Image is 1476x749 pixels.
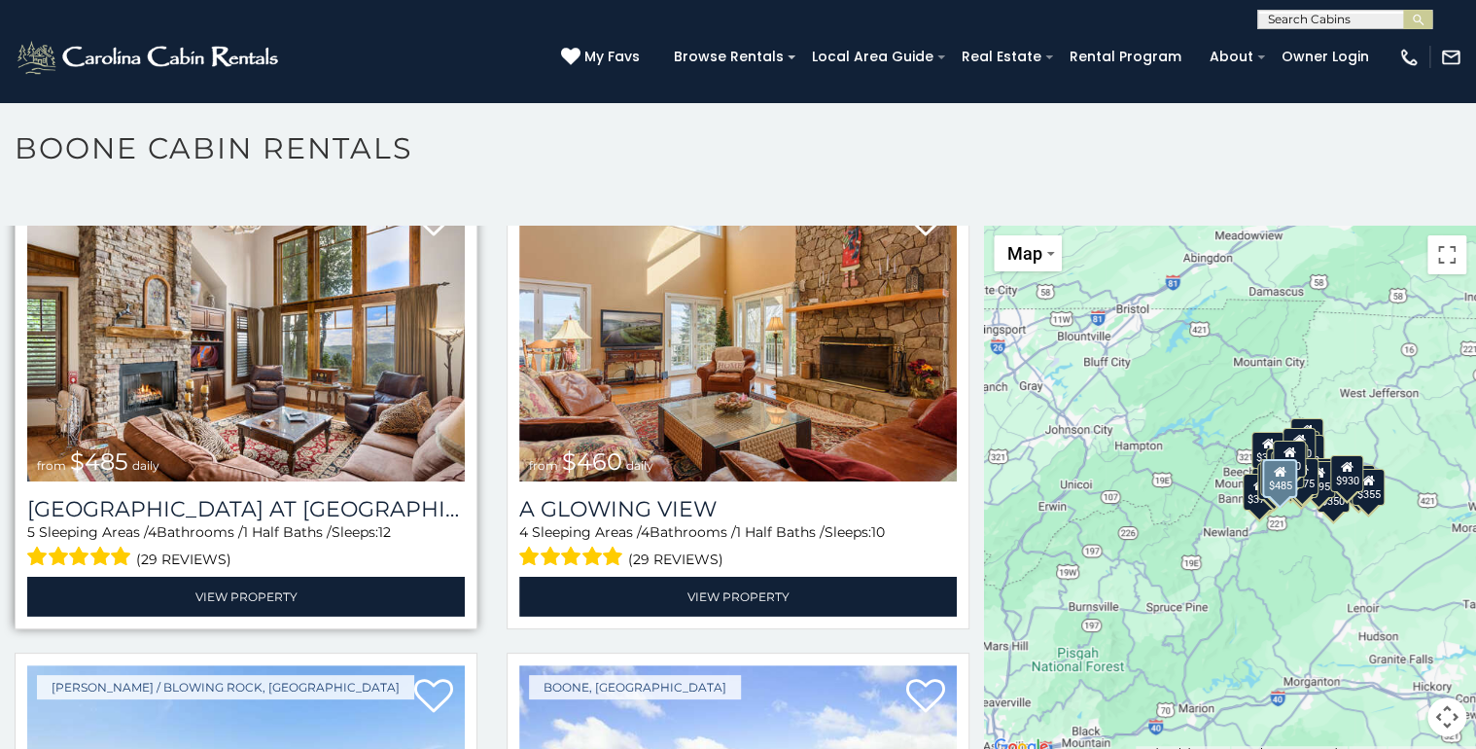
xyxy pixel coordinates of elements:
div: $930 [1330,455,1363,492]
div: $695 [1302,461,1335,498]
img: mail-regular-white.png [1440,47,1461,68]
div: $350 [1317,476,1350,513]
a: [GEOGRAPHIC_DATA] at [GEOGRAPHIC_DATA] [27,496,465,522]
span: 4 [148,523,157,541]
div: $460 [1273,441,1306,478]
span: 1 Half Baths / [736,523,825,541]
div: Sleeping Areas / Bathrooms / Sleeps: [27,522,465,572]
span: (29 reviews) [628,547,723,572]
span: My Favs [584,47,640,67]
span: from [529,458,558,473]
div: $315 [1284,461,1318,498]
div: $355 [1352,469,1385,506]
a: A Glowing View [519,496,957,522]
div: $380 [1304,457,1337,494]
div: $375 [1243,473,1276,510]
img: A Glowing View [519,189,957,482]
a: About [1200,42,1263,72]
div: $400 [1260,459,1293,496]
button: Toggle fullscreen view [1427,235,1466,274]
span: 1 Half Baths / [243,523,332,541]
a: View Property [519,577,957,617]
button: Map camera controls [1427,697,1466,736]
h3: Ridge Haven Lodge at Echota [27,496,465,522]
div: $320 [1283,427,1316,464]
div: $305 [1251,431,1284,468]
span: from [37,458,66,473]
a: Add to favorites [414,677,453,718]
span: daily [626,458,653,473]
a: Boone, [GEOGRAPHIC_DATA] [529,675,741,699]
span: 4 [519,523,528,541]
a: Rental Program [1060,42,1191,72]
a: Real Estate [952,42,1051,72]
a: A Glowing View from $460 daily [519,189,957,482]
span: 5 [27,523,35,541]
button: Change map style [994,235,1062,271]
a: My Favs [561,47,645,68]
span: 12 [378,523,391,541]
span: $460 [562,447,622,476]
a: View Property [27,577,465,617]
img: White-1-2.png [15,38,284,77]
span: Map [1007,243,1042,264]
img: Ridge Haven Lodge at Echota [27,189,465,482]
div: $485 [1262,459,1297,498]
a: Local Area Guide [802,42,943,72]
a: [PERSON_NAME] / Blowing Rock, [GEOGRAPHIC_DATA] [37,675,414,699]
span: 4 [641,523,650,541]
a: Add to favorites [906,677,945,718]
a: Browse Rentals [664,42,793,72]
span: $485 [70,447,128,476]
span: 10 [871,523,885,541]
a: Owner Login [1272,42,1379,72]
div: $675 [1285,458,1318,495]
span: daily [132,458,159,473]
div: Sleeping Areas / Bathrooms / Sleeps: [519,522,957,572]
img: phone-regular-white.png [1398,47,1420,68]
div: $325 [1257,462,1290,499]
a: Ridge Haven Lodge at Echota from $485 daily [27,189,465,482]
span: (29 reviews) [136,547,231,572]
div: $525 [1290,417,1323,454]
